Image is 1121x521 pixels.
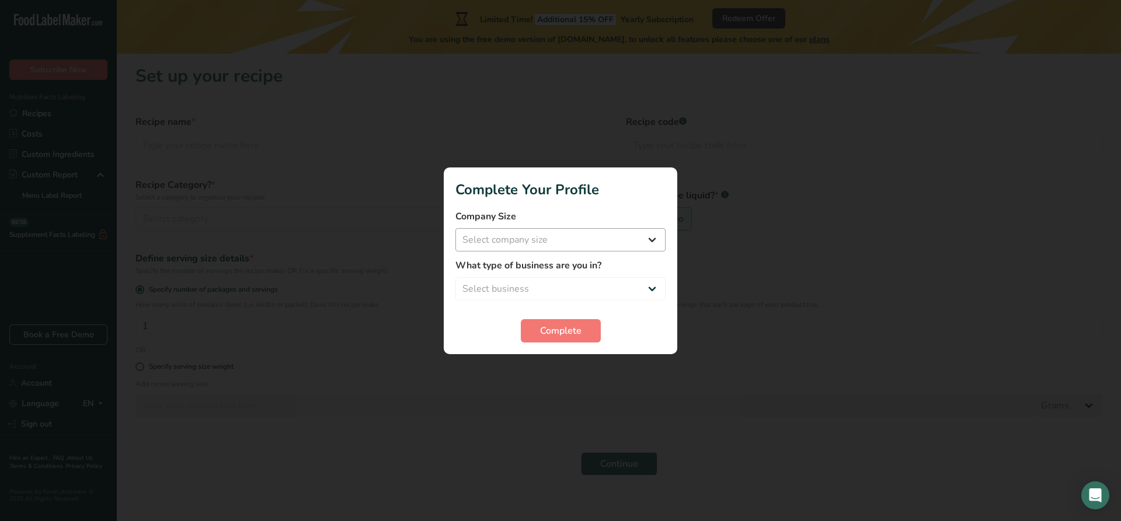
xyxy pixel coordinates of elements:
button: Complete [521,319,601,342]
span: Complete [540,324,582,338]
div: Open Intercom Messenger [1081,481,1109,509]
label: Company Size [455,209,666,223]
label: What type of business are you in? [455,258,666,272]
h1: Complete Your Profile [455,179,666,200]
